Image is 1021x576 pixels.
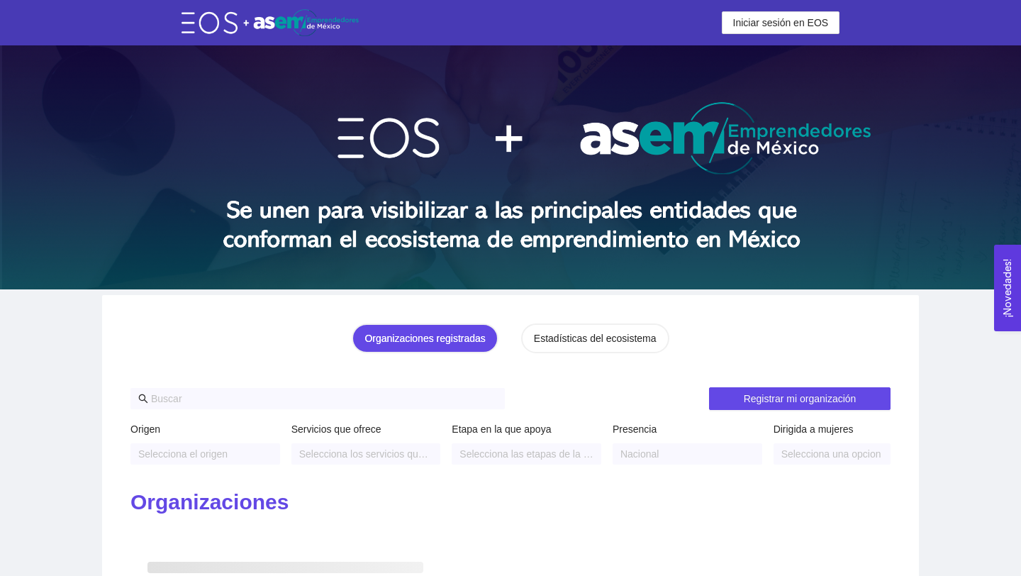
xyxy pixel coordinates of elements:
[130,488,891,517] h2: Organizaciones
[733,15,829,31] span: Iniciar sesión en EOS
[774,421,854,437] label: Dirigida a mujeres
[744,391,857,406] span: Registrar mi organización
[182,9,359,35] img: eos-asem-logo.38b026ae.png
[130,421,160,437] label: Origen
[364,331,485,346] div: Organizaciones registradas
[709,387,891,410] button: Registrar mi organización
[722,11,840,34] button: Iniciar sesión en EOS
[138,394,148,404] span: search
[291,421,381,437] label: Servicios que ofrece
[534,331,657,346] div: Estadísticas del ecosistema
[452,421,551,437] label: Etapa en la que apoya
[151,391,497,406] input: Buscar
[613,421,657,437] label: Presencia
[994,245,1021,331] button: Open Feedback Widget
